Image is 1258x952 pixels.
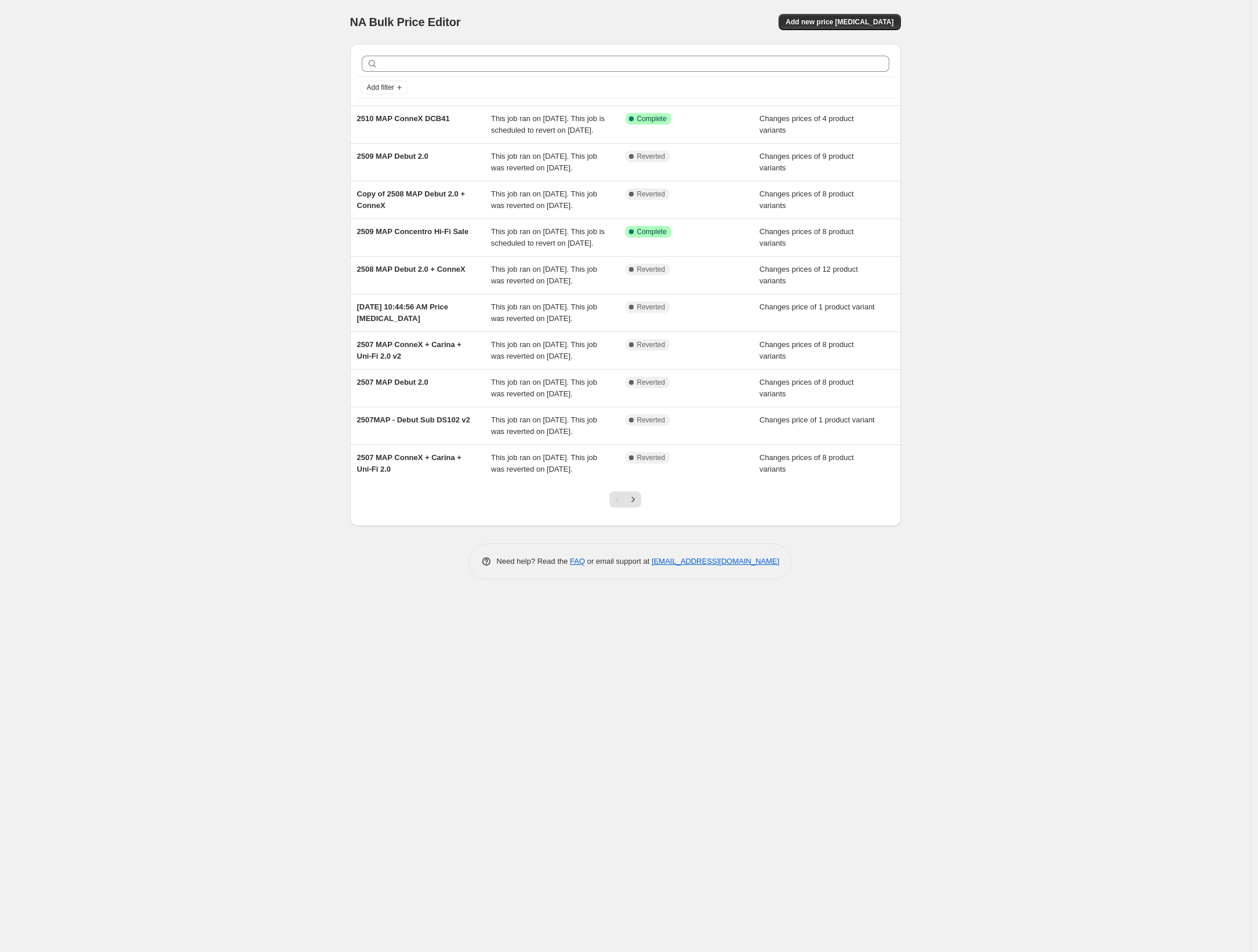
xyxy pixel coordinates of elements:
span: Reverted [637,378,666,387]
button: Add new price [MEDICAL_DATA] [779,14,900,30]
span: 2509 MAP Concentro Hi-Fi Sale [357,227,469,236]
span: Copy of 2508 MAP Debut 2.0 + ConneX [357,189,466,210]
nav: Pagination [609,491,641,508]
span: This job ran on [DATE]. This job was reverted on [DATE]. [491,189,597,210]
span: Complete [637,114,667,123]
span: Changes prices of 8 product variants [759,189,854,210]
span: Reverted [637,415,666,425]
span: Reverted [637,302,666,312]
span: NA Bulk Price Editor [350,16,461,28]
span: [DATE] 10:44:56 AM Price [MEDICAL_DATA] [357,302,449,323]
span: 2509 MAP Debut 2.0 [357,152,428,161]
span: Add filter [367,83,394,92]
span: Reverted [637,265,666,274]
span: 2507 MAP Debut 2.0 [357,378,428,386]
span: 2507MAP - Debut Sub DS102 v2 [357,415,471,424]
span: Changes prices of 8 product variants [759,453,854,473]
span: Changes prices of 12 product variants [759,265,858,285]
span: 2510 MAP ConneX DCB41 [357,114,450,123]
button: Add filter [362,81,408,94]
span: This job ran on [DATE]. This job was reverted on [DATE]. [491,152,597,172]
span: Reverted [637,340,666,349]
span: or email support at [585,557,652,566]
span: This job ran on [DATE]. This job was reverted on [DATE]. [491,415,597,436]
span: Changes price of 1 product variant [759,415,875,424]
span: Changes prices of 8 product variants [759,340,854,360]
span: Changes prices of 9 product variants [759,152,854,172]
span: Changes prices of 4 product variants [759,114,854,134]
span: 2507 MAP ConneX + Carina + Uni-Fi 2.0 v2 [357,340,461,360]
span: This job ran on [DATE]. This job is scheduled to revert on [DATE]. [491,114,605,134]
span: Complete [637,227,667,236]
span: This job ran on [DATE]. This job was reverted on [DATE]. [491,302,597,323]
a: [EMAIL_ADDRESS][DOMAIN_NAME] [652,557,779,566]
span: 2508 MAP Debut 2.0 + ConneX [357,265,466,273]
span: Need help? Read the [497,557,570,566]
span: Reverted [637,152,666,161]
span: Changes prices of 8 product variants [759,378,854,398]
span: Add new price [MEDICAL_DATA] [786,17,893,27]
span: This job ran on [DATE]. This job was reverted on [DATE]. [491,378,597,398]
span: This job ran on [DATE]. This job is scheduled to revert on [DATE]. [491,227,605,247]
span: Changes prices of 8 product variants [759,227,854,247]
span: This job ran on [DATE]. This job was reverted on [DATE]. [491,265,597,285]
span: This job ran on [DATE]. This job was reverted on [DATE]. [491,453,597,473]
span: Changes price of 1 product variant [759,302,875,311]
button: Next [625,491,641,508]
span: Reverted [637,189,666,199]
span: 2507 MAP ConneX + Carina + Uni-Fi 2.0 [357,453,461,473]
a: FAQ [570,557,585,566]
span: Reverted [637,453,666,462]
span: This job ran on [DATE]. This job was reverted on [DATE]. [491,340,597,360]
